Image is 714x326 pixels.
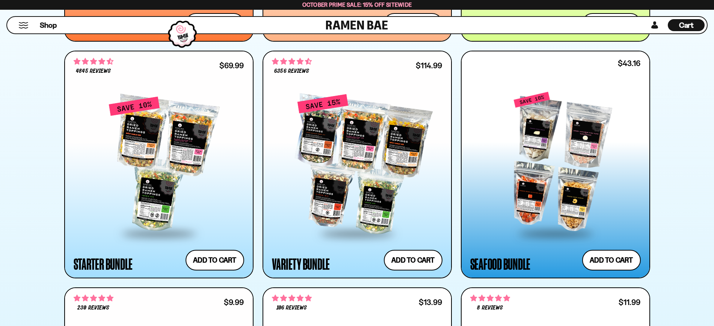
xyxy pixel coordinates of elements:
span: 230 reviews [77,305,109,311]
span: 4.77 stars [74,293,113,303]
div: $11.99 [619,299,640,306]
span: 4.71 stars [74,57,113,66]
span: 6356 reviews [274,68,309,74]
span: 106 reviews [276,305,307,311]
a: Shop [40,19,57,31]
div: $69.99 [219,62,244,69]
button: Add to cart [186,250,244,270]
button: Add to cart [582,250,641,270]
div: $114.99 [416,62,442,69]
div: $13.99 [419,299,442,306]
div: Starter Bundle [74,257,133,270]
div: Cart [668,17,705,33]
button: Add to cart [384,250,442,270]
div: $9.99 [224,299,244,306]
div: Seafood Bundle [470,257,531,270]
a: 4.71 stars 4845 reviews $69.99 Starter Bundle Add to cart [64,51,254,278]
div: Variety Bundle [272,257,330,270]
a: $43.16 Seafood Bundle Add to cart [461,51,650,278]
span: October Prime Sale: 15% off Sitewide [302,1,412,8]
span: Cart [679,21,694,30]
span: 4.75 stars [470,293,510,303]
button: Mobile Menu Trigger [18,22,29,29]
span: 4845 reviews [76,68,110,74]
span: 8 reviews [477,305,503,311]
span: 4.63 stars [272,57,312,66]
a: 4.63 stars 6356 reviews $114.99 Variety Bundle Add to cart [263,51,452,278]
span: Shop [40,20,57,30]
span: 4.91 stars [272,293,312,303]
div: $43.16 [618,60,640,67]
